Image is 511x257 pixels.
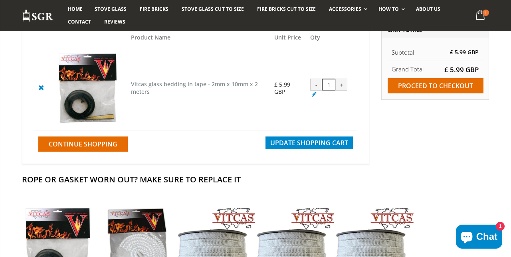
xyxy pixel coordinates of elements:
th: Product Name [127,29,270,47]
span: Reviews [104,18,125,25]
th: Qty [306,29,357,47]
a: Stove Glass Cut To Size [176,3,250,16]
button: Update Shopping Cart [265,136,353,149]
a: Reviews [98,16,131,28]
th: Unit Price [270,29,307,47]
inbox-online-store-chat: Shopify online store chat [454,225,505,251]
a: Contact [62,16,97,28]
span: Fire Bricks Cut To Size [257,6,316,12]
a: 1 [473,8,489,24]
span: Subtotal [392,48,414,56]
a: Continue Shopping [38,136,128,152]
span: Update Shopping Cart [270,138,348,147]
strong: Grand Total [392,65,424,73]
span: Accessories [329,6,361,12]
span: How To [378,6,399,12]
a: Home [62,3,89,16]
a: How To [372,3,409,16]
a: Accessories [323,3,371,16]
span: £ 5.99 GBP [450,48,479,56]
span: £ 5.99 GBP [444,65,479,74]
a: Fire Bricks [134,3,174,16]
span: £ 5.99 GBP [274,81,290,95]
a: Vitcas glass bedding in tape - 2mm x 10mm x 2 meters [131,80,258,95]
span: Home [68,6,83,12]
span: Continue Shopping [49,140,117,148]
span: Stove Glass Cut To Size [182,6,244,12]
img: Stove Glass Replacement [22,9,54,22]
div: + [335,79,347,91]
span: Fire Bricks [140,6,168,12]
h2: Rope Or Gasket Worn Out? Make Sure To Replace It [22,174,489,185]
div: - [310,79,322,91]
span: About us [416,6,440,12]
span: Contact [68,18,91,25]
a: Stove Glass [89,3,133,16]
a: Fire Bricks Cut To Size [251,3,322,16]
input: Proceed to checkout [388,78,483,93]
img: Vitcas glass bedding in tape - 2mm x 10mm x 2 meters [52,53,123,124]
a: About us [410,3,446,16]
span: Stove Glass [95,6,127,12]
span: 1 [483,10,489,16]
